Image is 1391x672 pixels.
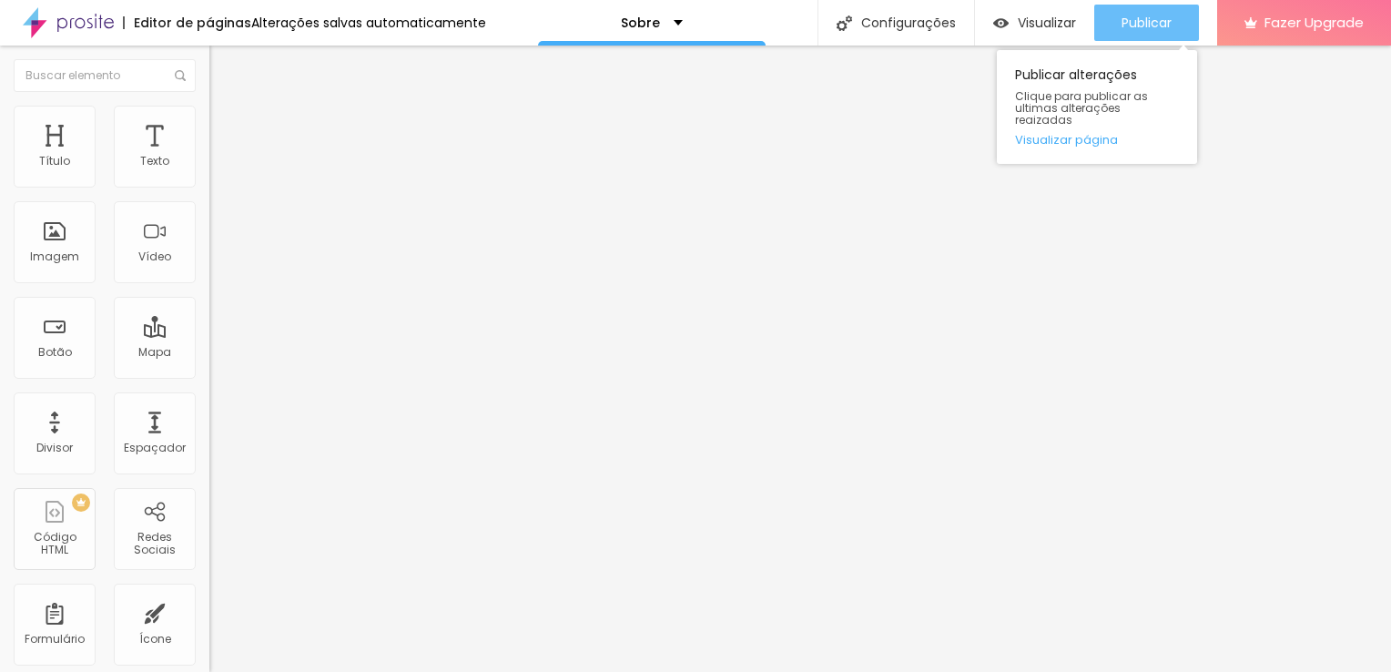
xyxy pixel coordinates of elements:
a: Visualizar página [1015,134,1179,146]
div: Redes Sociais [118,531,190,557]
button: Publicar [1094,5,1199,41]
img: Icone [175,70,186,81]
div: Mapa [138,346,171,359]
img: view-1.svg [993,15,1009,31]
div: Título [39,155,70,168]
div: Código HTML [18,531,90,557]
div: Divisor [36,442,73,454]
button: Visualizar [975,5,1094,41]
div: Alterações salvas automaticamente [251,16,486,29]
div: Publicar alterações [997,50,1197,164]
div: Vídeo [138,250,171,263]
span: Clique para publicar as ultimas alterações reaizadas [1015,90,1179,127]
div: Formulário [25,633,85,646]
span: Publicar [1122,15,1172,30]
iframe: Editor [209,46,1391,672]
img: Icone [837,15,852,31]
div: Botão [38,346,72,359]
span: Fazer Upgrade [1264,15,1364,30]
div: Texto [140,155,169,168]
div: Ícone [139,633,171,646]
input: Buscar elemento [14,59,196,92]
div: Editor de páginas [123,16,251,29]
span: Visualizar [1018,15,1076,30]
div: Imagem [30,250,79,263]
div: Espaçador [124,442,186,454]
p: Sobre [621,16,660,29]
